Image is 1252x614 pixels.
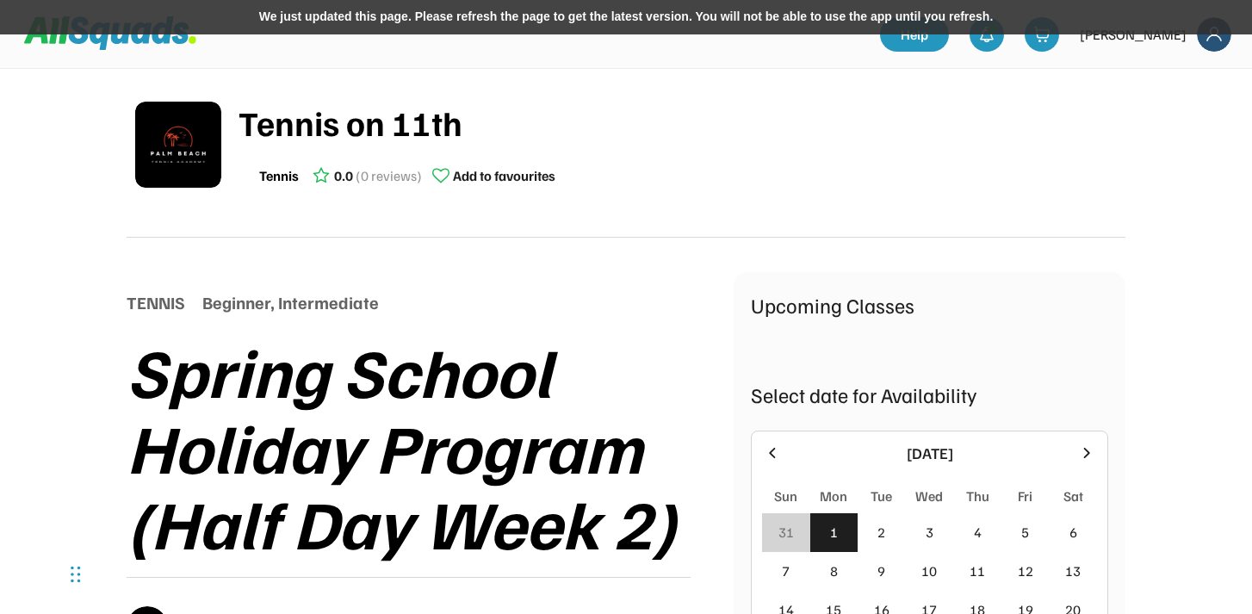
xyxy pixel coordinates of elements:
[877,522,885,543] div: 2
[239,96,1125,148] div: Tennis on 11th
[751,379,1108,410] div: Select date for Availability
[202,289,379,315] div: Beginner, Intermediate
[820,486,847,506] div: Mon
[1018,561,1033,581] div: 12
[926,522,933,543] div: 3
[1018,486,1032,506] div: Fri
[259,165,299,186] div: Tennis
[830,561,838,581] div: 8
[127,332,734,560] div: Spring School Holiday Program (Half Day Week 2)
[877,561,885,581] div: 9
[334,165,353,186] div: 0.0
[135,102,221,188] img: IMG_2979.png
[782,561,790,581] div: 7
[453,165,555,186] div: Add to favourites
[966,486,989,506] div: Thu
[356,165,422,186] div: (0 reviews)
[778,522,794,543] div: 31
[921,561,937,581] div: 10
[970,561,985,581] div: 11
[127,289,185,315] div: TENNIS
[1063,486,1083,506] div: Sat
[830,522,838,543] div: 1
[974,522,982,543] div: 4
[1065,561,1081,581] div: 13
[774,486,797,506] div: Sun
[751,289,1108,320] div: Upcoming Classes
[871,486,892,506] div: Tue
[1021,522,1029,543] div: 5
[1069,522,1077,543] div: 6
[915,486,943,506] div: Wed
[791,442,1068,465] div: [DATE]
